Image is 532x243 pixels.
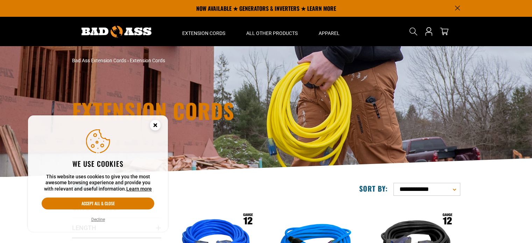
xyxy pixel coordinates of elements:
span: › [127,58,129,63]
p: This website uses cookies to give you the most awesome browsing experience and provide you with r... [42,174,154,192]
nav: breadcrumbs [72,57,327,64]
summary: All Other Products [236,17,308,46]
img: Bad Ass Extension Cords [81,26,151,37]
span: Extension Cords [130,58,165,63]
h2: We use cookies [42,159,154,168]
summary: Extension Cords [172,17,236,46]
a: Bad Ass Extension Cords [72,58,126,63]
summary: Search [408,26,419,37]
summary: Apparel [308,17,350,46]
span: Extension Cords [182,30,225,36]
aside: Cookie Consent [28,115,168,232]
button: Decline [89,216,107,223]
button: Accept all & close [42,198,154,209]
span: All Other Products [246,30,298,36]
label: Sort by: [359,184,388,193]
h1: Extension Cords [72,100,327,121]
span: Apparel [319,30,340,36]
a: Learn more [126,186,152,192]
